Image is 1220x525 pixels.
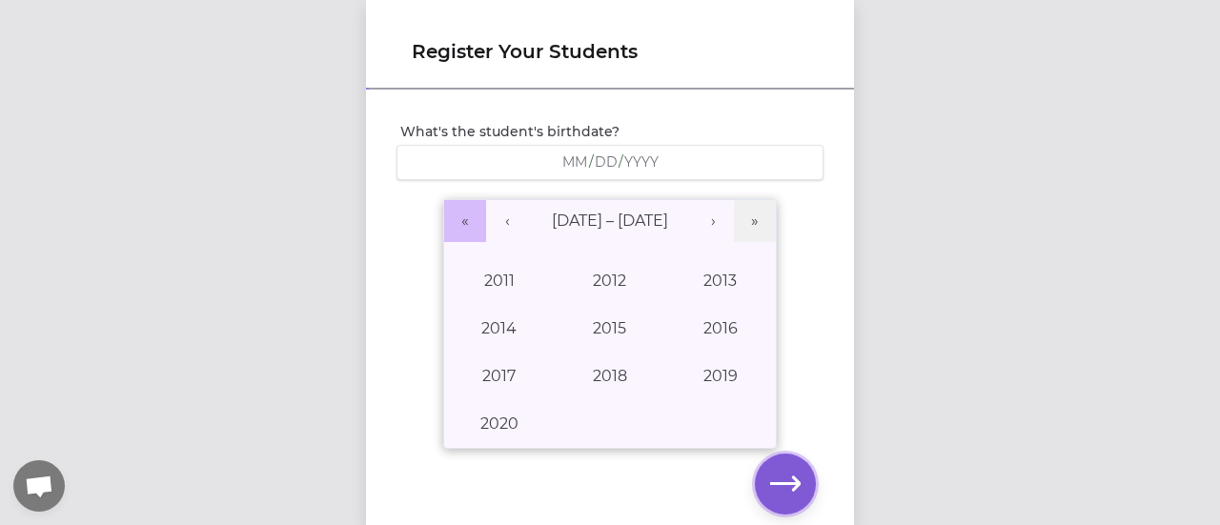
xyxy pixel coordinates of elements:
input: DD [594,153,619,172]
h1: Register Your Students [412,38,808,65]
button: « [444,200,486,242]
div: Open chat [13,460,65,512]
button: 2011 [444,257,555,305]
button: 2012 [555,257,665,305]
button: 2014 [444,305,555,353]
button: 2015 [555,305,665,353]
input: YYYY [623,153,660,172]
button: 2016 [665,305,776,353]
button: 2017 [444,353,555,400]
button: › [692,200,734,242]
button: ‹ [486,200,528,242]
input: MM [561,153,589,172]
button: 2020 [444,400,555,448]
span: [DATE] – [DATE] [552,212,668,230]
label: What's the student's birthdate? [400,122,823,141]
button: 2019 [665,353,776,400]
span: / [589,152,594,172]
button: » [734,200,776,242]
button: 2013 [665,257,776,305]
button: [DATE] – [DATE] [528,200,692,242]
button: 2018 [555,353,665,400]
span: / [619,152,623,172]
